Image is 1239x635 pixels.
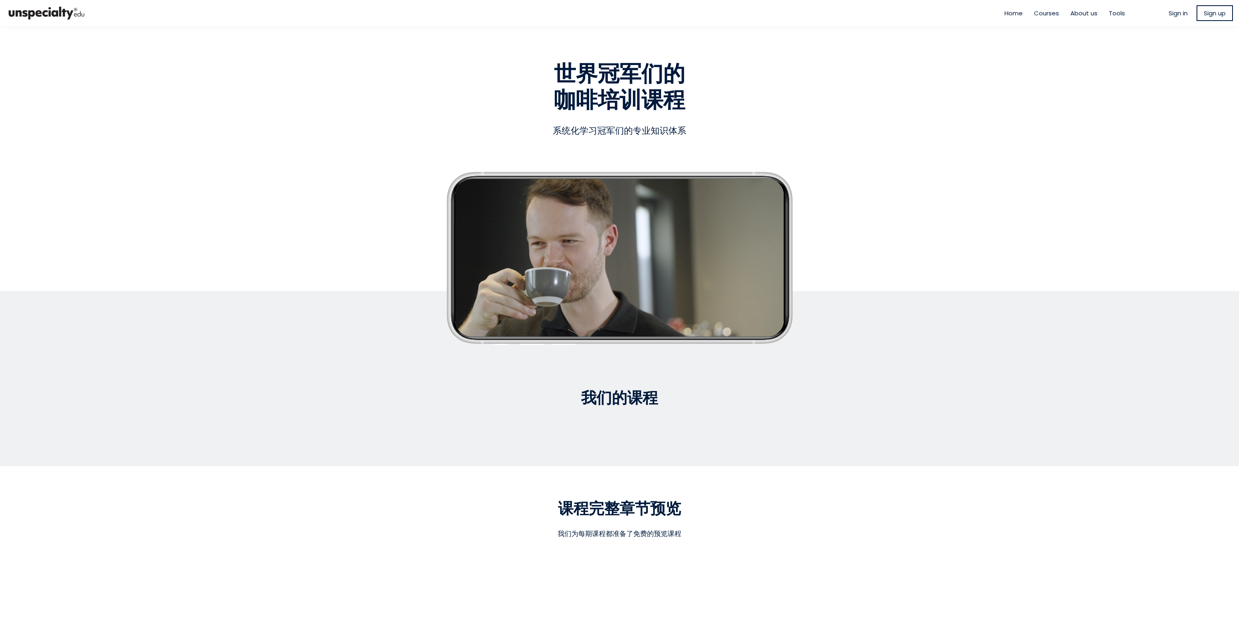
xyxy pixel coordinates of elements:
a: Sign up [1197,5,1233,21]
p: 我们为每期课程都准备了免费的预览课程 [389,528,850,539]
a: About us [1070,8,1097,18]
img: bc390a18feecddb333977e298b3a00a1.png [6,3,87,23]
h2: 我们的课程 [389,388,850,408]
a: Sign in [1169,8,1188,18]
div: 系统化学习冠军们的专业知识体系 [389,123,850,138]
p: 课程完整章节预览 [389,498,850,518]
span: Sign up [1204,8,1226,18]
h1: 世界冠军们的 咖啡培训课程 [389,61,850,113]
a: Home [1004,8,1023,18]
a: Courses [1034,8,1059,18]
a: Tools [1109,8,1125,18]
